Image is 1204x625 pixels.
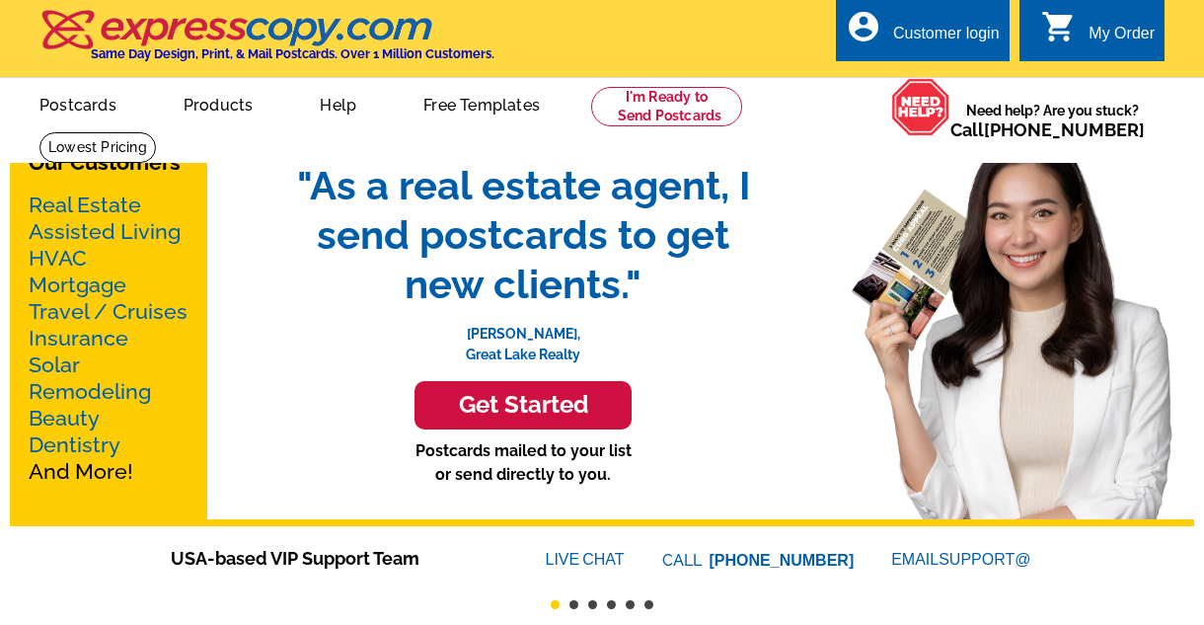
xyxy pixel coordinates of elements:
[276,439,770,487] p: Postcards mailed to your list or send directly to you.
[29,273,126,297] a: Mortgage
[846,22,1000,46] a: account_circle Customer login
[29,432,120,457] a: Dentistry
[546,548,583,572] font: LIVE
[29,299,188,324] a: Travel / Cruises
[984,119,1145,140] a: [PHONE_NUMBER]
[29,326,128,351] a: Insurance
[891,78,950,136] img: help
[152,80,285,126] a: Products
[950,119,1145,140] span: Call
[288,80,388,126] a: Help
[39,24,494,61] a: Same Day Design, Print, & Mail Postcards. Over 1 Million Customers.
[276,309,770,365] p: [PERSON_NAME], Great Lake Realty
[29,193,141,217] a: Real Estate
[29,406,100,430] a: Beauty
[171,545,487,572] span: USA-based VIP Support Team
[29,352,80,377] a: Solar
[950,101,1155,140] span: Need help? Are you stuck?
[939,548,1033,572] font: SUPPORT@
[644,600,653,609] button: 6 of 6
[392,80,571,126] a: Free Templates
[29,246,87,271] a: HVAC
[893,25,1000,52] div: Customer login
[29,192,188,485] p: And More!
[1089,25,1155,52] div: My Order
[439,391,607,420] h3: Get Started
[846,9,881,44] i: account_circle
[1041,9,1077,44] i: shopping_cart
[29,379,151,404] a: Remodeling
[551,600,560,609] button: 1 of 6
[569,600,578,609] button: 2 of 6
[1041,22,1155,46] a: shopping_cart My Order
[891,551,1033,568] a: EMAILSUPPORT@
[607,600,616,609] button: 4 of 6
[588,600,597,609] button: 3 of 6
[662,549,705,573] font: CALL
[276,161,770,309] span: "As a real estate agent, I send postcards to get new clients."
[276,381,770,430] a: Get Started
[546,551,625,568] a: LIVECHAT
[626,600,635,609] button: 5 of 6
[91,46,494,61] h4: Same Day Design, Print, & Mail Postcards. Over 1 Million Customers.
[710,552,855,569] a: [PHONE_NUMBER]
[8,80,148,126] a: Postcards
[29,219,181,244] a: Assisted Living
